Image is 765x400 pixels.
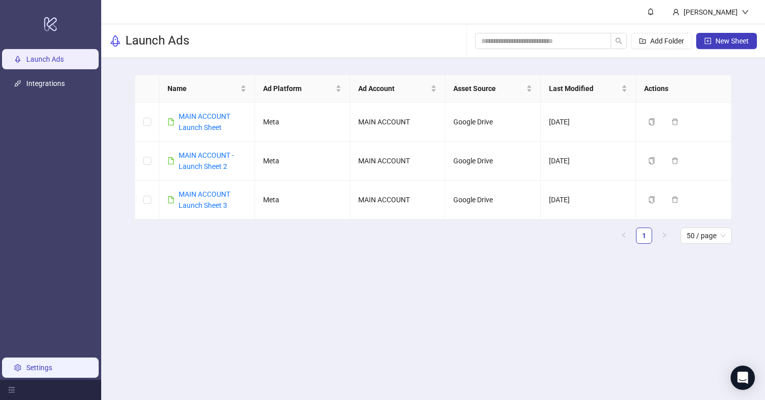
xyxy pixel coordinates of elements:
[615,37,622,45] span: search
[358,83,429,94] span: Ad Account
[648,196,655,203] span: copy
[109,35,121,47] span: rocket
[445,103,540,142] td: Google Drive
[742,9,749,16] span: down
[616,228,632,244] li: Previous Page
[647,8,654,15] span: bell
[167,83,238,94] span: Name
[616,228,632,244] button: left
[656,228,672,244] li: Next Page
[445,181,540,219] td: Google Drive
[650,37,684,45] span: Add Folder
[671,196,678,203] span: delete
[167,157,175,164] span: file
[549,83,619,94] span: Last Modified
[26,55,64,63] a: Launch Ads
[681,228,732,244] div: Page Size
[445,75,540,103] th: Asset Source
[255,142,350,181] td: Meta
[445,142,540,181] td: Google Drive
[350,75,445,103] th: Ad Account
[350,103,445,142] td: MAIN ACCOUNT
[541,103,636,142] td: [DATE]
[656,228,672,244] button: right
[715,37,749,45] span: New Sheet
[636,228,652,243] a: 1
[167,196,175,203] span: file
[648,118,655,125] span: copy
[541,75,636,103] th: Last Modified
[255,181,350,219] td: Meta
[26,79,65,87] a: Integrations
[263,83,333,94] span: Ad Platform
[671,118,678,125] span: delete
[671,157,678,164] span: delete
[731,366,755,390] div: Open Intercom Messenger
[179,112,230,131] a: MAIN ACCOUNT Launch Sheet
[255,75,350,103] th: Ad Platform
[541,181,636,219] td: [DATE]
[636,228,652,244] li: 1
[453,83,524,94] span: Asset Source
[704,37,711,45] span: plus-square
[696,33,757,49] button: New Sheet
[648,157,655,164] span: copy
[672,9,679,16] span: user
[687,228,726,243] span: 50 / page
[639,37,646,45] span: folder-add
[179,190,230,209] a: MAIN ACCOUNT Launch Sheet 3
[541,142,636,181] td: [DATE]
[661,232,667,238] span: right
[179,151,234,170] a: MAIN ACCOUNT - Launch Sheet 2
[350,181,445,219] td: MAIN ACCOUNT
[621,232,627,238] span: left
[159,75,254,103] th: Name
[255,103,350,142] td: Meta
[125,33,189,49] h3: Launch Ads
[167,118,175,125] span: file
[679,7,742,18] div: [PERSON_NAME]
[631,33,692,49] button: Add Folder
[26,364,52,372] a: Settings
[350,142,445,181] td: MAIN ACCOUNT
[8,386,15,393] span: menu-fold
[636,75,731,103] th: Actions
